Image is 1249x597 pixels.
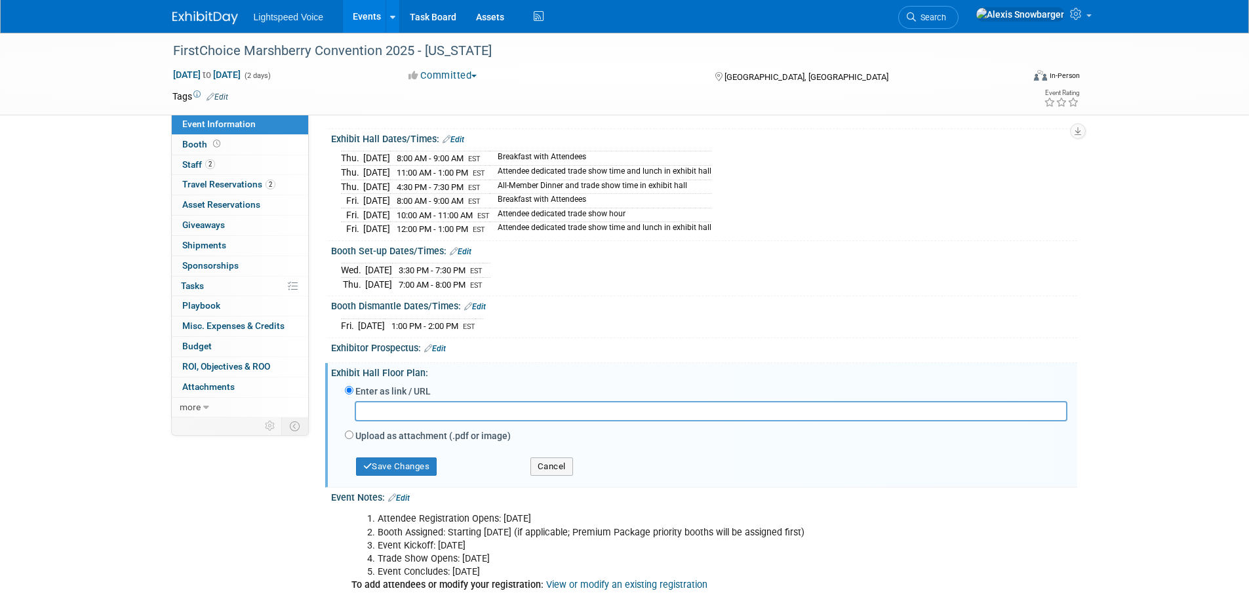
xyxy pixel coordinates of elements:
[169,39,1003,63] div: FirstChoice Marshberry Convention 2025 - [US_STATE]
[341,166,363,180] td: Thu.
[378,526,925,539] li: Booth Assigned: Starting [DATE] (if applicable; Premium Package priority booths will be assigned ...
[468,183,481,192] span: EST
[490,166,711,180] td: Attendee dedicated trade show time and lunch in exhibit hall
[397,196,464,206] span: 8:00 AM - 9:00 AM
[378,512,925,526] li: Attendee Registration Opens: [DATE]
[490,208,711,222] td: Attendee dedicated trade show hour
[172,317,308,336] a: Misc. Expenses & Credits
[470,267,483,275] span: EST
[182,159,215,170] span: Staff
[397,168,468,178] span: 11:00 AM - 1:00 PM
[363,180,390,194] td: [DATE]
[397,210,473,220] span: 10:00 AM - 11:00 AM
[172,277,308,296] a: Tasks
[281,417,308,434] td: Toggle Event Tabs
[182,179,275,189] span: Travel Reservations
[331,488,1077,505] div: Event Notes:
[363,208,390,222] td: [DATE]
[1044,90,1079,96] div: Event Rating
[341,208,363,222] td: Fri.
[546,579,707,590] a: View or modify an existing registration
[182,220,225,230] span: Giveaways
[378,539,925,552] li: Event Kickoff: [DATE]
[172,11,238,24] img: ExhibitDay
[181,280,204,291] span: Tasks
[363,151,390,166] td: [DATE]
[490,194,711,208] td: Breakfast with Attendees
[172,337,308,356] a: Budget
[365,263,392,278] td: [DATE]
[172,256,308,276] a: Sponsorships
[182,361,270,372] span: ROI, Objectives & ROO
[355,385,431,398] label: Enter as link / URL
[397,224,468,234] span: 12:00 PM - 1:00 PM
[210,139,223,149] span: Booth not reserved yet
[331,296,1077,313] div: Booth Dismantle Dates/Times:
[365,277,392,291] td: [DATE]
[182,320,285,331] span: Misc. Expenses & Credits
[916,12,946,22] span: Search
[473,169,485,178] span: EST
[976,7,1065,22] img: Alexis Snowbarger
[182,199,260,210] span: Asset Reservations
[243,71,271,80] span: (2 days)
[172,175,308,195] a: Travel Reservations2
[378,552,925,566] li: Trade Show Opens: [DATE]
[331,129,1077,146] div: Exhibit Hall Dates/Times:
[205,159,215,169] span: 2
[443,135,464,144] a: Edit
[363,194,390,208] td: [DATE]
[363,222,390,236] td: [DATE]
[388,493,410,503] a: Edit
[355,429,511,442] label: Upload as attachment (.pdf or image)
[172,377,308,397] a: Attachments
[470,281,483,290] span: EST
[363,166,390,180] td: [DATE]
[172,69,241,81] span: [DATE] [DATE]
[182,139,223,149] span: Booth
[450,247,471,256] a: Edit
[468,197,481,206] span: EST
[341,194,363,208] td: Fri.
[356,457,437,476] button: Save Changes
[490,151,711,166] td: Breakfast with Attendees
[358,319,385,333] td: [DATE]
[172,90,228,103] td: Tags
[724,72,888,82] span: [GEOGRAPHIC_DATA], [GEOGRAPHIC_DATA]
[172,398,308,417] a: more
[468,155,481,163] span: EST
[182,381,235,392] span: Attachments
[404,69,482,83] button: Committed
[463,322,475,331] span: EST
[172,296,308,316] a: Playbook
[172,236,308,256] a: Shipments
[1049,71,1080,81] div: In-Person
[530,457,573,476] button: Cancel
[341,263,365,278] td: Wed.
[172,216,308,235] a: Giveaways
[182,341,212,351] span: Budget
[399,265,466,275] span: 3:30 PM - 7:30 PM
[898,6,959,29] a: Search
[341,222,363,236] td: Fri.
[172,115,308,134] a: Event Information
[397,182,464,192] span: 4:30 PM - 7:30 PM
[172,155,308,175] a: Staff2
[182,240,226,250] span: Shipments
[945,68,1080,88] div: Event Format
[331,363,1077,379] div: Exhibit Hall Floor Plan:
[477,212,490,220] span: EST
[351,579,544,590] b: To add attendees or modify your registration:
[341,151,363,166] td: Thu.
[397,153,464,163] span: 8:00 AM - 9:00 AM
[172,357,308,377] a: ROI, Objectives & ROO
[259,417,282,434] td: Personalize Event Tab Strip
[464,302,486,311] a: Edit
[391,321,458,331] span: 1:00 PM - 2:00 PM
[182,119,256,129] span: Event Information
[490,180,711,194] td: All-Member Dinner and trade show time in exhibit hall
[378,566,925,579] li: Event Concludes: [DATE]
[201,69,213,80] span: to
[172,195,308,215] a: Asset Reservations
[341,180,363,194] td: Thu.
